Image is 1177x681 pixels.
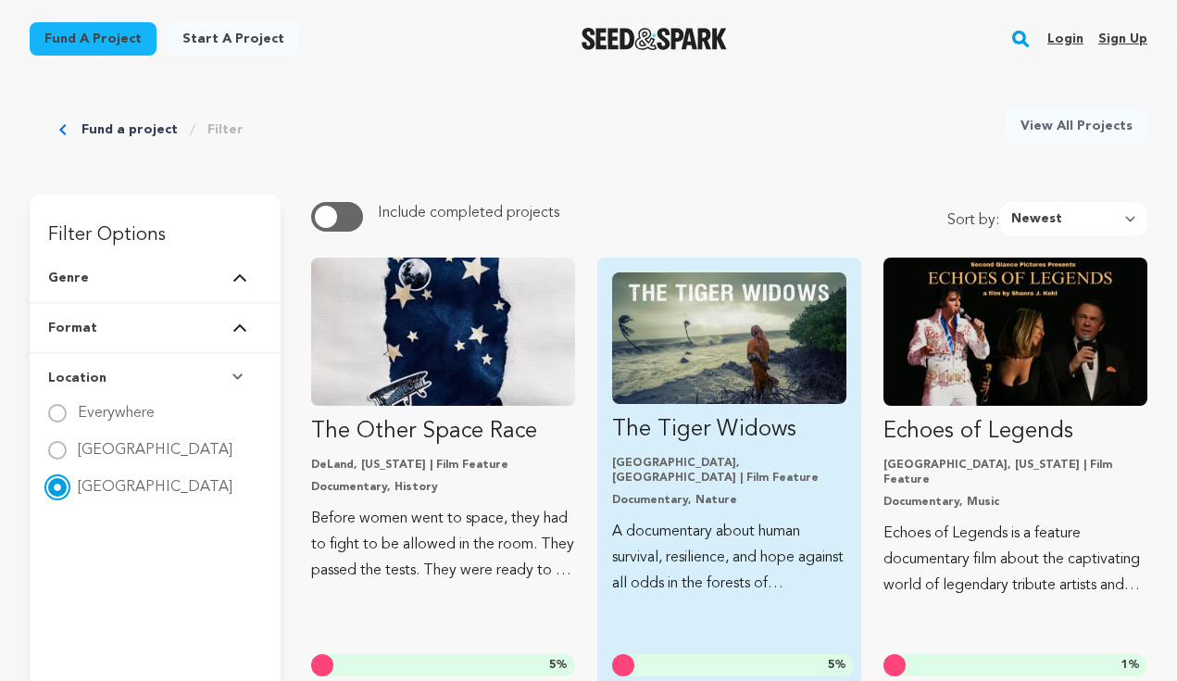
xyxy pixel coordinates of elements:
p: Documentary, History [311,480,575,495]
span: 5 [828,660,834,671]
span: Format [48,319,97,337]
a: Fund Echoes of Legends [883,258,1147,599]
a: Seed&Spark Homepage [582,28,727,50]
p: A documentary about human survival, resilience, and hope against all odds in the forests of [GEOG... [612,519,846,597]
a: Start a project [168,22,299,56]
a: Login [1047,24,1083,54]
span: % [549,658,568,673]
span: % [1121,658,1140,673]
p: The Other Space Race [311,417,575,447]
a: Fund The Other Space Race [311,258,575,584]
p: Echoes of Legends [883,417,1147,447]
span: 5 [549,660,556,671]
img: Seed&Spark Arrow Up Icon [232,323,247,333]
img: Seed&Spark Logo Dark Mode [582,28,727,50]
h3: Filter Options [30,195,281,254]
p: Before women went to space, they had to fight to be allowed in the room. They passed the tests. T... [311,506,575,584]
a: Fund a project [81,120,178,139]
p: [GEOGRAPHIC_DATA], [US_STATE] | Film Feature [883,458,1147,487]
img: Seed&Spark Arrow Down Icon [232,373,247,383]
button: Format [48,304,262,352]
span: Sort by: [947,209,1000,235]
span: 1 [1121,660,1128,671]
a: View All Projects [1006,109,1147,143]
p: The Tiger Widows [612,415,846,445]
a: Fund a project [30,22,157,56]
p: [GEOGRAPHIC_DATA], [GEOGRAPHIC_DATA] | Film Feature [612,456,846,486]
p: Documentary, Nature [612,493,846,508]
a: Filter [207,120,244,139]
span: Include completed projects [378,206,559,221]
span: Location [48,369,106,387]
a: Sign up [1098,24,1147,54]
img: Seed&Spark Arrow Up Icon [232,273,247,283]
p: Documentary, Music [883,495,1147,510]
button: Genre [48,254,262,302]
label: [GEOGRAPHIC_DATA] [78,428,232,458]
span: Genre [48,269,89,287]
p: DeLand, [US_STATE] | Film Feature [311,458,575,473]
a: Fund The Tiger Widows [612,272,846,597]
label: [GEOGRAPHIC_DATA] [78,465,232,495]
div: Breadcrumb [59,109,244,150]
button: Location [48,354,262,402]
p: Echoes of Legends is a feature documentary film about the captivating world of legendary tribute ... [883,521,1147,599]
span: % [828,658,846,673]
label: Everywhere [78,391,155,421]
